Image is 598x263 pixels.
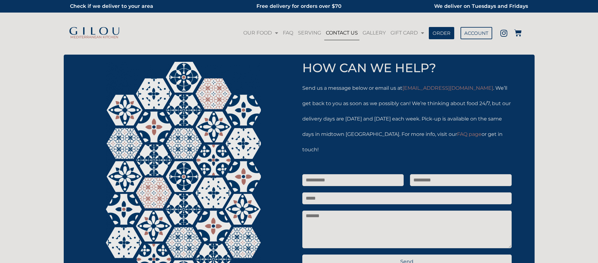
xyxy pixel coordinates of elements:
a: CONTACT US [324,26,359,40]
a: ACCOUNT [461,27,492,39]
img: Gilou Logo [68,27,120,36]
h2: We deliver on Tuesdays and Fridays [380,2,528,11]
div: Send us a message below or email us at . We’ll get back to you as soon as we possibly can! We’re ... [302,80,512,157]
h2: MEDITERRANEAN KITCHEN [67,35,122,39]
a: [EMAIL_ADDRESS][DOMAIN_NAME] [402,85,493,91]
a: GIFT CARD [389,26,426,40]
nav: Menu [241,26,426,40]
a: SERVING [296,26,323,40]
a: GALLERY [361,26,387,40]
span: ORDER [433,31,450,35]
a: FAQ page [457,131,482,137]
a: OUR FOOD [242,26,280,40]
span: ACCOUNT [464,31,488,35]
a: Check if we deliver to your area [70,3,153,9]
a: ORDER [429,27,454,39]
h3: HOW CAN WE HELP? [302,62,527,74]
h2: Free delivery for orders over $70 [225,2,373,11]
a: FAQ [281,26,295,40]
